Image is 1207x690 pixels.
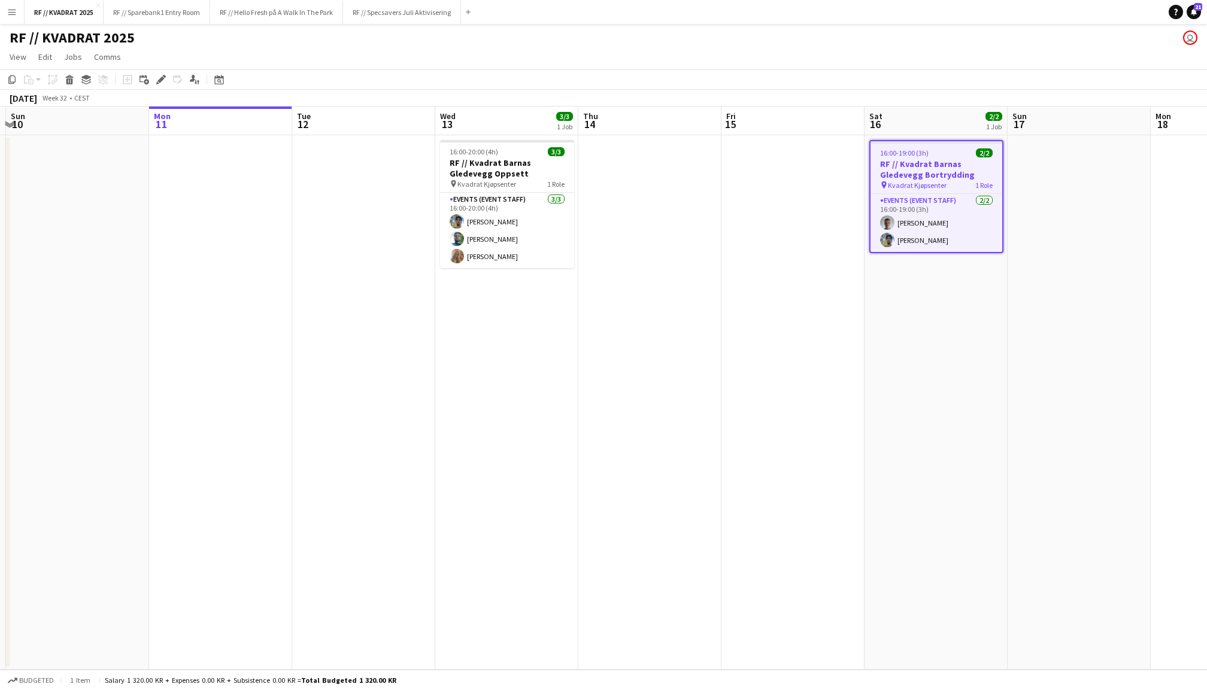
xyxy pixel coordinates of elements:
span: 21 [1194,3,1202,11]
h1: RF // KVADRAT 2025 [10,29,135,47]
a: View [5,49,31,65]
div: 1 Job [557,122,572,131]
span: 3/3 [556,112,573,121]
span: Total Budgeted 1 320.00 KR [301,676,396,685]
div: [DATE] [10,92,37,104]
button: RF // KVADRAT 2025 [25,1,104,24]
span: Wed [440,111,456,121]
a: 21 [1187,5,1201,19]
span: Mon [1156,111,1171,121]
button: Budgeted [6,674,56,687]
span: Sun [1012,111,1027,121]
app-card-role: Events (Event Staff)2/216:00-19:00 (3h)[PERSON_NAME][PERSON_NAME] [871,194,1002,252]
app-job-card: 16:00-20:00 (4h)3/3RF // Kvadrat Barnas Gledevegg Oppsett Kvadrat Kjøpsenter1 RoleEvents (Event S... [440,140,574,268]
span: 1 Role [975,181,993,190]
span: 1 Role [547,180,565,189]
span: 15 [724,117,736,131]
span: Tue [297,111,311,121]
span: 12 [295,117,311,131]
h3: RF // Kvadrat Barnas Gledevegg Oppsett [440,157,574,179]
span: 13 [438,117,456,131]
span: Week 32 [40,93,69,102]
span: 16:00-20:00 (4h) [450,147,498,156]
span: Budgeted [19,676,54,685]
h3: RF // Kvadrat Barnas Gledevegg Bortrydding [871,159,1002,180]
span: Thu [583,111,598,121]
app-job-card: 16:00-19:00 (3h)2/2RF // Kvadrat Barnas Gledevegg Bortrydding Kvadrat Kjøpsenter1 RoleEvents (Eve... [869,140,1003,253]
div: CEST [74,93,90,102]
button: RF // Hello Fresh på A Walk In The Park [210,1,343,24]
span: Mon [154,111,171,121]
span: 2/2 [976,148,993,157]
span: 18 [1154,117,1171,131]
span: Fri [726,111,736,121]
span: View [10,51,26,62]
div: Salary 1 320.00 KR + Expenses 0.00 KR + Subsistence 0.00 KR = [105,676,396,685]
span: 14 [581,117,598,131]
span: Comms [94,51,121,62]
span: 2/2 [985,112,1002,121]
span: 10 [9,117,25,131]
div: 1 Job [986,122,1002,131]
span: 17 [1011,117,1027,131]
span: Jobs [64,51,82,62]
a: Comms [89,49,126,65]
span: 1 item [66,676,95,685]
span: Sat [869,111,882,121]
span: Kvadrat Kjøpsenter [457,180,516,189]
span: 16 [868,117,882,131]
span: 3/3 [548,147,565,156]
a: Jobs [59,49,87,65]
app-card-role: Events (Event Staff)3/316:00-20:00 (4h)[PERSON_NAME][PERSON_NAME][PERSON_NAME] [440,193,574,268]
a: Edit [34,49,57,65]
app-user-avatar: Marit Holvik [1183,31,1197,45]
span: Kvadrat Kjøpsenter [888,181,947,190]
span: 11 [152,117,171,131]
span: Edit [38,51,52,62]
span: Sun [11,111,25,121]
span: 16:00-19:00 (3h) [880,148,929,157]
button: RF // Specsavers Juli Aktivisering [343,1,461,24]
button: RF // Sparebank1 Entry Room [104,1,210,24]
